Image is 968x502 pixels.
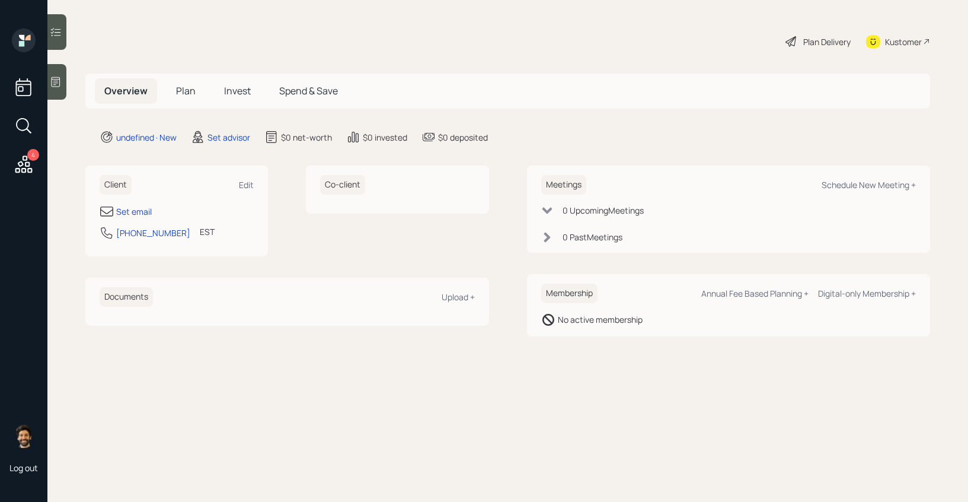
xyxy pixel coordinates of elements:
h6: Meetings [541,175,586,195]
span: Plan [176,84,196,97]
div: 4 [27,149,39,161]
h6: Co-client [320,175,365,195]
div: Annual Fee Based Planning + [701,288,809,299]
div: [PHONE_NUMBER] [116,227,190,239]
h6: Client [100,175,132,195]
div: EST [200,225,215,238]
div: No active membership [558,313,643,326]
img: eric-schwartz-headshot.png [12,424,36,448]
div: 0 Past Meeting s [563,231,622,243]
div: Set advisor [207,131,250,144]
div: Set email [116,205,152,218]
div: undefined · New [116,131,177,144]
div: Log out [9,462,38,474]
span: Overview [104,84,148,97]
span: Invest [224,84,251,97]
div: Digital-only Membership + [818,288,916,299]
h6: Documents [100,287,153,307]
div: $0 net-worth [281,131,332,144]
div: Edit [239,179,254,190]
div: $0 invested [363,131,407,144]
div: Upload + [442,291,475,303]
div: 0 Upcoming Meeting s [563,204,644,217]
h6: Membership [541,284,598,303]
div: Schedule New Meeting + [822,179,916,190]
span: Spend & Save [279,84,338,97]
div: Kustomer [885,36,922,48]
div: Plan Delivery [803,36,851,48]
div: $0 deposited [438,131,488,144]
